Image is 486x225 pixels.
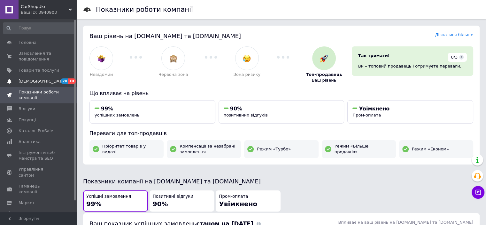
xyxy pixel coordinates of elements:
span: 10 [68,78,75,84]
span: Пріоритет товарів у видачі [102,143,160,155]
span: ? [459,55,464,60]
span: Увімкнено [359,106,390,112]
span: Переваги для топ-продавців [89,130,167,136]
span: Режим «Економ» [412,146,449,152]
img: :woman-shrugging: [97,54,105,62]
button: Успішні замовлення99% [83,190,148,212]
a: Дізнатися більше [435,32,473,37]
span: Топ-продавець [306,72,342,77]
span: 20 [61,78,68,84]
span: Головна [19,40,36,45]
span: Відгуки [19,106,35,112]
span: Каталог ProSale [19,128,53,134]
span: Позитивні відгуки [153,194,193,200]
span: 90% [230,106,242,112]
span: Налаштування [19,211,51,217]
h1: Показники роботи компанії [96,6,193,13]
span: 99% [101,106,113,112]
span: позитивних відгуків [224,113,268,117]
span: Аналітика [19,139,41,145]
span: Пром-оплата [219,194,248,200]
img: :see_no_evil: [169,54,177,62]
button: Пром-оплатаУвімкнено [216,190,281,212]
img: :rocket: [320,54,328,62]
button: УвімкненоПром-оплата [347,100,473,124]
span: Режим «Більше продажів» [335,143,393,155]
div: Ви – топовий продавець і отримуєте переваги. [358,63,467,69]
span: Замовлення та повідомлення [19,51,59,62]
span: Показники компанії на [DOMAIN_NAME] та [DOMAIN_NAME] [83,178,261,185]
span: Успішні замовлення [86,194,131,200]
button: 99%успішних замовлень [89,100,215,124]
span: Товари та послуги [19,68,59,73]
span: Ваш рівень [312,77,336,83]
span: 90% [153,200,168,208]
button: Позитивні відгуки90% [150,190,214,212]
span: Режим «Турбо» [257,146,291,152]
span: Інструменти веб-майстра та SEO [19,150,59,161]
span: Компенсації за незабрані замовлення [180,143,238,155]
span: Зона ризику [234,72,261,77]
span: Впливає на ваш рівень на [DOMAIN_NAME] та [DOMAIN_NAME] [338,220,473,225]
span: Покупці [19,117,36,123]
span: Маркет [19,200,35,206]
span: Гаманець компанії [19,183,59,195]
div: Ваш ID: 3940903 [21,10,77,15]
span: Ваш рівень на [DOMAIN_NAME] та [DOMAIN_NAME] [89,33,241,39]
span: Пром-оплата [352,113,381,117]
span: [DEMOGRAPHIC_DATA] [19,78,66,84]
span: Управління сайтом [19,166,59,178]
span: CarShopUkr [21,4,69,10]
span: Червона зона [158,72,188,77]
input: Пошук [3,22,75,34]
button: 90%позитивних відгуків [219,100,344,124]
span: Так тримати! [358,53,390,58]
span: успішних замовлень [95,113,139,117]
span: Увімкнено [219,200,257,208]
img: :disappointed_relieved: [243,54,251,62]
span: Показники роботи компанії [19,89,59,101]
div: 0/3 [448,53,467,62]
button: Чат з покупцем [472,186,484,199]
span: 99% [86,200,102,208]
span: Що впливає на рівень [89,90,149,96]
span: Невідомий [90,72,113,77]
